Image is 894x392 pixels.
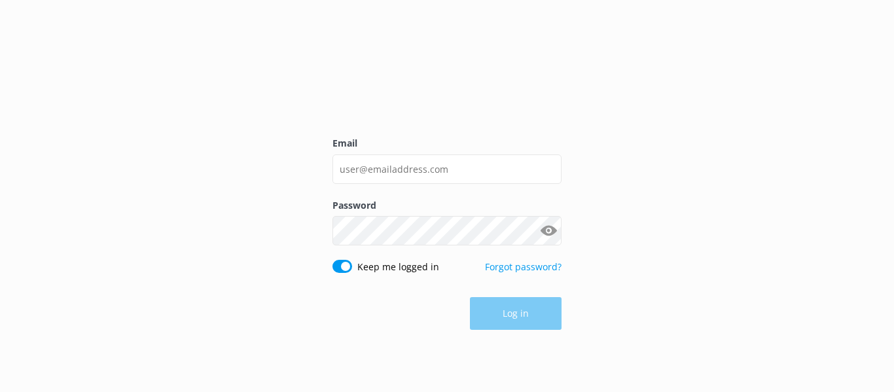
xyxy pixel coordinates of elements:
label: Password [332,198,562,213]
label: Email [332,136,562,151]
label: Keep me logged in [357,260,439,274]
button: Show password [535,218,562,244]
a: Forgot password? [485,260,562,273]
input: user@emailaddress.com [332,154,562,184]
